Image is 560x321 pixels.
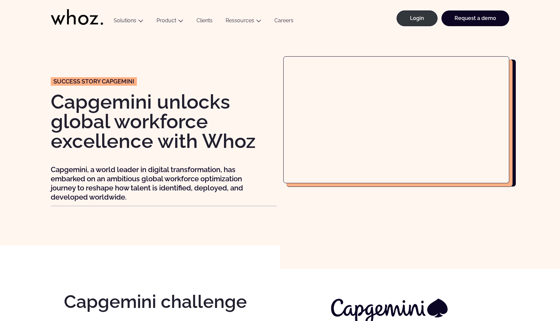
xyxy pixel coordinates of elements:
a: Login [397,10,438,26]
iframe: Capgemini connects its 360,000 talents and partners in 52 countries through Whoz [284,57,509,183]
span: Success story CAPGEMINI [53,79,134,84]
a: Request a demo [441,10,509,26]
a: Clients [190,17,219,26]
button: Ressources [219,17,268,26]
h1: Capgemini unlocks global workforce excellence with Whoz [51,92,277,151]
a: Product [157,17,176,24]
h2: Capgemini challenge [64,293,277,311]
p: Capgemini, a world leader in digital transformation, has embarked on an ambitious global workforc... [51,165,254,202]
a: Ressources [226,17,254,24]
button: Solutions [107,17,150,26]
button: Product [150,17,190,26]
a: Careers [268,17,300,26]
